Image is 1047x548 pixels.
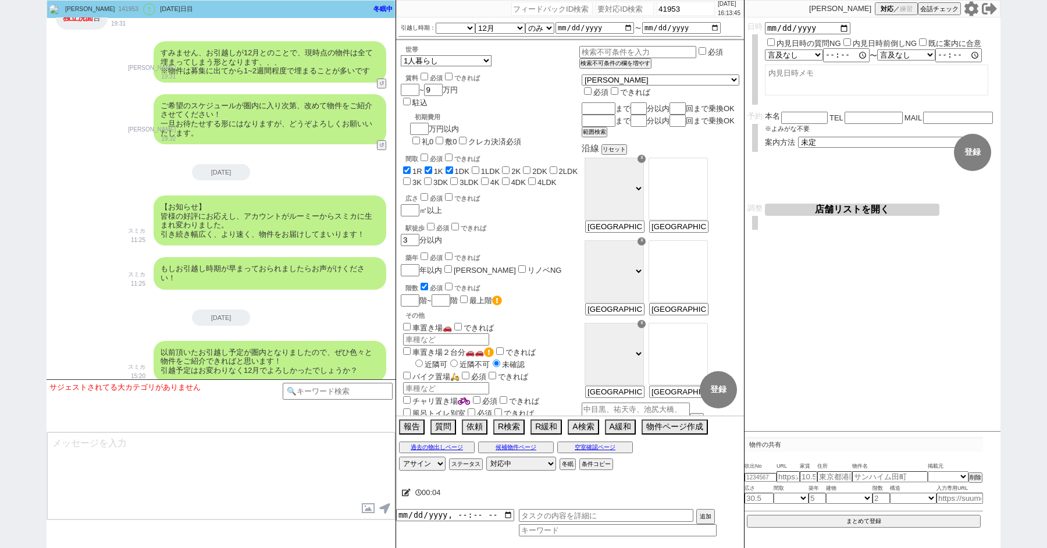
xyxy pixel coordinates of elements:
[412,167,422,176] label: 1R
[593,88,608,97] span: 必須
[403,408,411,416] input: 風呂トイレ別室
[928,462,943,471] span: 掲載元
[154,94,386,144] div: ご希望のスケジュールが圏内に入り次第、改めて物件をご紹介させてください！ 一旦お待たせする形にはなりますが、どうぞよろしくお願いいたします。
[449,225,486,232] label: できれば
[415,360,423,367] input: 近隣可
[405,221,579,233] div: 駅徒歩
[377,140,386,150] button: ↺
[519,509,693,522] input: タスクの内容を詳細に
[373,5,393,14] div: 冬眠中
[608,88,650,97] label: できれば
[412,178,422,187] label: 3K
[56,6,108,30] div: 台
[585,303,644,315] input: 🔍
[611,87,618,95] input: できれば
[700,371,737,408] button: 登録
[433,178,448,187] label: 3DK
[154,195,386,245] div: 【お知らせ】 皆様の好評にお応えし、アカウントがルーミーからスミカに生まれ変わりました。 引き続き幅広く、より速く、物件をお届けしてまいります！
[557,442,633,453] button: 空室確認ページ
[401,221,579,246] div: 分以内
[582,127,607,137] button: 範囲検索
[649,220,708,233] input: 🔍
[445,193,453,201] input: できれば
[890,484,936,493] span: 構造
[443,195,480,202] label: できれば
[696,509,715,524] button: 追加
[920,5,959,13] span: 会話チェック
[401,191,579,216] div: ㎡以上
[747,22,763,31] span: 日時
[405,281,579,293] div: 階数
[486,372,528,381] label: できれば
[511,178,526,187] label: 4DK
[826,484,872,493] span: 建物
[468,137,521,146] label: クレカ決済必須
[494,348,536,357] label: できれば
[537,178,557,187] label: 4LDK
[635,25,641,31] label: 〜
[443,284,480,291] label: できれば
[445,283,453,290] input: できれば
[765,125,810,132] span: ※よみがな不要
[412,98,428,107] label: 駐込
[560,458,576,470] button: 冬眠
[49,383,283,392] div: サジェストされてる大カテゴリがありません
[403,382,489,394] input: 車種など
[493,419,525,435] button: R検索
[143,3,155,15] div: !
[494,408,502,416] input: できれば
[403,333,489,346] input: 車種など
[809,484,826,493] span: 築年
[918,2,961,15] button: 会話チェック
[500,396,507,404] input: できれば
[154,41,386,83] div: すみません、お引越しが12月とのことで、現時点の物件は全て埋まってしまう形となります、、、 ※物件は募集に出てから1~2週間程度で埋まることが多いです
[405,311,579,320] p: その他
[493,360,500,367] input: 未確認
[642,419,708,435] button: 物件ページ作成
[872,484,890,493] span: 階数
[128,372,145,381] p: 15:20
[430,419,456,435] button: 質問
[405,152,579,163] div: 間取
[559,167,578,176] label: 2LDK
[422,488,441,497] span: 00:04
[422,137,433,146] label: 礼0
[881,5,893,13] span: 対応
[49,5,62,14] img: 0h7XOOdgKPaHdyNkdfAmsXIE5zZhoFGG4_ClguRQBkN0UMDygoTVIiQwA3PxdcDiwnTVguRFQxYxUN
[403,396,411,404] input: チャリ置き場
[455,167,469,176] label: 1DK
[401,23,436,33] label: 引越し時期：
[809,4,871,13] p: [PERSON_NAME]
[377,79,386,88] button: ↺
[954,134,991,171] button: 登録
[928,39,981,48] label: 既に案内に合意
[745,437,983,451] p: 物件の共有
[436,225,449,232] span: 必須
[511,167,521,176] label: 2K
[690,413,704,424] button: 検索
[817,471,852,482] input: 東京都港区海岸３
[128,236,145,245] p: 11:25
[601,144,627,155] button: リセット
[443,74,480,81] label: できれば
[445,154,453,161] input: できれば
[968,472,982,483] button: 削除
[853,39,917,48] label: 内見日時前倒しNG
[936,493,983,504] input: https://suumo.jp/chintai/jnc_000022489271
[579,458,613,470] button: 条件コピー
[492,409,534,418] label: できれば
[405,45,579,54] div: 世帯
[872,493,890,504] input: 2
[451,223,459,230] input: できれば
[449,458,483,470] button: ステータス
[445,137,457,146] label: 敷0
[405,71,480,83] div: 賃料
[582,115,739,127] div: まで 分以内
[852,462,928,471] span: 物件名
[128,125,176,134] p: [PERSON_NAME]
[434,167,443,176] label: 1K
[904,113,922,122] span: MAIL
[399,419,425,435] button: 報告
[532,167,547,176] label: 2DK
[443,155,480,162] label: できれば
